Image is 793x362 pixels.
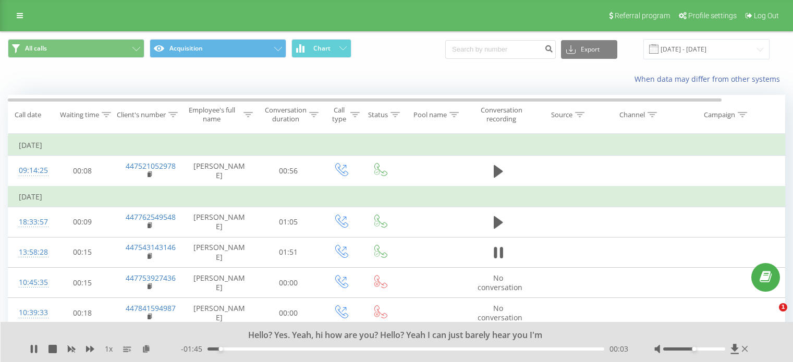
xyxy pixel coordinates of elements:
span: All calls [25,44,47,53]
td: [PERSON_NAME] [183,207,256,237]
td: [PERSON_NAME] [183,156,256,186]
a: 447841594987 [126,303,176,313]
td: 00:15 [50,268,115,298]
span: Profile settings [688,11,737,20]
td: 00:00 [256,268,321,298]
div: Accessibility label [218,347,223,351]
td: [PERSON_NAME] [183,268,256,298]
td: 01:05 [256,207,321,237]
a: When data may differ from other systems [635,74,785,84]
span: No conversation [478,273,522,292]
span: 1 [779,303,787,311]
td: 00:18 [50,298,115,328]
a: 447543143146 [126,242,176,252]
div: Source [551,110,572,119]
div: Call date [15,110,41,119]
td: 00:09 [50,207,115,237]
span: No conversation [478,303,522,322]
div: 18:33:57 [19,212,40,232]
span: Chart [313,45,331,52]
a: 447762549548 [126,212,176,222]
span: 1 x [105,344,113,354]
iframe: Intercom live chat [758,303,783,328]
div: Pool name [413,110,447,119]
td: [PERSON_NAME] [183,298,256,328]
div: Employee's full name [183,106,241,123]
button: Export [561,40,617,59]
td: [PERSON_NAME] [183,237,256,267]
div: Hello? Yes. Yeah, hi how are you? Hello? Yeah I can just barely hear you I'm [102,330,678,341]
span: 00:03 [609,344,628,354]
div: 09:14:25 [19,160,40,181]
div: 10:39:33 [19,303,40,323]
button: Chart [291,39,351,58]
div: Call type [330,106,348,123]
div: 13:58:28 [19,242,40,263]
td: 00:00 [256,298,321,328]
div: Campaign [704,110,735,119]
td: 00:56 [256,156,321,186]
span: - 01:45 [181,344,208,354]
div: Accessibility label [692,347,696,351]
td: 00:08 [50,156,115,186]
td: 00:15 [50,237,115,267]
span: Log Out [754,11,779,20]
button: All calls [8,39,144,58]
a: 447521052978 [126,161,176,171]
div: Conversation recording [476,106,527,123]
button: Acquisition [150,39,286,58]
div: 10:45:35 [19,272,40,293]
td: 01:51 [256,237,321,267]
input: Search by number [445,40,556,59]
div: Conversation duration [265,106,307,123]
div: Waiting time [60,110,99,119]
div: Status [368,110,388,119]
span: Referral program [615,11,670,20]
div: Channel [619,110,645,119]
a: 447753927436 [126,273,176,283]
div: Client's number [117,110,166,119]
